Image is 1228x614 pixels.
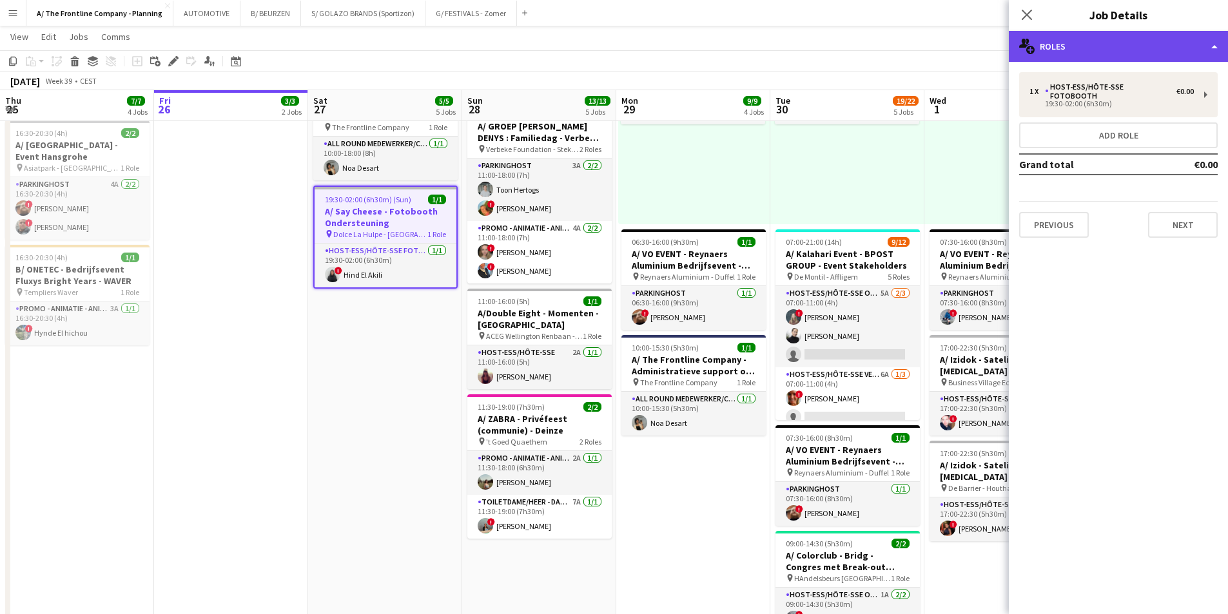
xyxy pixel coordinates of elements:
[315,244,456,287] app-card-role: Host-ess/Hôte-sse Fotobooth1/119:30-02:00 (6h30m)!Hind El Akili
[621,248,766,271] h3: A/ VO EVENT - Reynaers Aluminium Bedrijfsevent - PARKING LEVERANCIERS - 29/09 tem 06/10
[795,309,803,317] span: !
[157,102,171,117] span: 26
[774,102,790,117] span: 30
[621,392,766,436] app-card-role: All Round medewerker/collaborateur1/110:00-15:30 (5h30m)Noa Desart
[893,107,918,117] div: 5 Jobs
[467,221,612,283] app-card-role: Promo - Animatie - Animation4A2/211:00-18:00 (7h)![PERSON_NAME]![PERSON_NAME]
[892,433,910,443] span: 1/1
[950,309,957,317] span: !
[621,354,766,377] h3: A/ The Frontline Company - Administratieve support op TFC Kantoor
[301,1,425,26] button: S/ GOLAZO BRANDS (Sportizon)
[583,296,601,306] span: 1/1
[24,163,121,173] span: Asiatpark - [GEOGRAPHIC_DATA]
[24,287,78,297] span: Templiers Waver
[5,95,21,106] span: Thu
[465,102,483,117] span: 28
[891,573,910,583] span: 1 Role
[64,28,93,45] a: Jobs
[467,289,612,389] div: 11:00-16:00 (5h)1/1A/Double Eight - Momenten - [GEOGRAPHIC_DATA] ACEG Wellington Renbaan - [GEOGR...
[467,102,612,283] div: 11:00-18:00 (7h)4/4A/ GROEP [PERSON_NAME] DENYS : Familiedag - Verbeke Foundation Stekene Verbeke...
[5,264,150,287] h3: B/ ONETEC - Bedrijfsevent Fluxys Bright Years - WAVER
[15,253,68,262] span: 16:30-20:30 (4h)
[775,229,920,420] app-job-card: 07:00-21:00 (14h)9/12A/ Kalahari Event - BPOST GROUP - Event Stakeholders De Montil - Affligem5 R...
[101,31,130,43] span: Comms
[794,272,858,282] span: De Montil - Affligem
[583,331,601,341] span: 1 Role
[127,96,145,106] span: 7/7
[15,128,68,138] span: 16:30-20:30 (4h)
[5,302,150,345] app-card-role: Promo - Animatie - Animation3A1/116:30-20:30 (4h)!Hynde El hichou
[36,28,61,45] a: Edit
[1029,101,1194,107] div: 19:30-02:00 (6h30m)
[775,444,920,467] h3: A/ VO EVENT - Reynaers Aluminium Bedrijfsevent - PARKING LEVERANCIERS - 29/09 tem 06/10
[25,200,33,208] span: !
[429,122,447,132] span: 1 Role
[80,76,97,86] div: CEST
[632,237,699,247] span: 06:30-16:00 (9h30m)
[43,76,75,86] span: Week 39
[775,425,920,526] div: 07:30-16:00 (8h30m)1/1A/ VO EVENT - Reynaers Aluminium Bedrijfsevent - PARKING LEVERANCIERS - 29/...
[1019,212,1089,238] button: Previous
[486,331,583,341] span: ACEG Wellington Renbaan - [GEOGRAPHIC_DATA]
[737,237,755,247] span: 1/1
[930,459,1074,483] h3: A/ Izidok - Sateliet-event: [MEDICAL_DATA] Treatments
[632,343,699,352] span: 10:00-15:30 (5h30m)
[940,448,1007,458] span: 17:00-22:30 (5h30m)
[425,1,517,26] button: G/ FESTIVALS - Zomer
[25,325,33,332] span: !
[737,378,755,387] span: 1 Role
[240,1,301,26] button: B/ BEURZEN
[25,219,33,227] span: !
[930,441,1074,541] app-job-card: 17:00-22:30 (5h30m)1/1A/ Izidok - Sateliet-event: [MEDICAL_DATA] Treatments De Barrier - Houthale...
[775,367,920,448] app-card-role: Host-ess/Hôte-sse Vestiaire6A1/307:00-11:00 (4h)![PERSON_NAME]
[10,31,28,43] span: View
[478,402,545,412] span: 11:30-19:00 (7h30m)
[281,96,299,106] span: 3/3
[893,96,919,106] span: 19/22
[794,573,891,583] span: HAndelsbeurs [GEOGRAPHIC_DATA]
[948,378,1019,387] span: Business Village Ecoly
[1148,212,1218,238] button: Next
[585,107,610,117] div: 5 Jobs
[775,550,920,573] h3: A/ Colorclub - Bridg - Congres met Break-out sessies
[467,120,612,144] h3: A/ GROEP [PERSON_NAME] DENYS : Familiedag - Verbeke Foundation Stekene
[311,102,327,117] span: 27
[930,335,1074,436] app-job-card: 17:00-22:30 (5h30m)1/1A/ Izidok - Sateliet-event: [MEDICAL_DATA] Treatments Business Village Ecol...
[121,163,139,173] span: 1 Role
[795,505,803,513] span: !
[467,394,612,539] app-job-card: 11:30-19:00 (7h30m)2/2A/ ZABRA - Privéfeest (communie) - Deinze 't Goed Quaethem2 RolesPromo - An...
[930,248,1074,271] h3: A/ VO EVENT - Reynaers Aluminium Bedrijfsevent - PARKING LEVERANCIERS - 29/09 tem 06/10
[1019,154,1156,175] td: Grand total
[775,482,920,526] app-card-role: Parkinghost1/107:30-16:00 (8h30m)![PERSON_NAME]
[930,354,1074,377] h3: A/ Izidok - Sateliet-event: [MEDICAL_DATA] Treatments
[948,272,1043,282] span: Reynaers Aluminium - Duffel
[325,195,411,204] span: 19:30-02:00 (6h30m) (Sun)
[333,229,427,239] span: Dolce La Hulpe - [GEOGRAPHIC_DATA]
[580,437,601,446] span: 2 Roles
[41,31,56,43] span: Edit
[487,200,495,208] span: !
[892,539,910,548] span: 2/2
[128,107,148,117] div: 4 Jobs
[428,195,446,204] span: 1/1
[786,237,842,247] span: 07:00-21:00 (14h)
[940,343,1007,352] span: 17:00-22:30 (5h30m)
[888,237,910,247] span: 9/12
[621,229,766,330] app-job-card: 06:30-16:00 (9h30m)1/1A/ VO EVENT - Reynaers Aluminium Bedrijfsevent - PARKING LEVERANCIERS - 29/...
[786,539,853,548] span: 09:00-14:30 (5h30m)
[775,286,920,367] app-card-role: Host-ess/Hôte-sse Onthaal-Accueill5A2/307:00-11:00 (4h)![PERSON_NAME][PERSON_NAME]
[640,272,735,282] span: Reynaers Aluminium - Duffel
[940,237,1007,247] span: 07:30-16:00 (8h30m)
[930,229,1074,330] div: 07:30-16:00 (8h30m)1/1A/ VO EVENT - Reynaers Aluminium Bedrijfsevent - PARKING LEVERANCIERS - 29/...
[5,28,34,45] a: View
[948,483,1045,493] span: De Barrier - Houthalen-[GEOGRAPHIC_DATA]
[621,95,638,106] span: Mon
[313,186,458,289] div: 19:30-02:00 (6h30m) (Sun)1/1A/ Say Cheese - Fotobooth Ondersteuning Dolce La Hulpe - [GEOGRAPHIC_...
[313,137,458,180] app-card-role: All Round medewerker/collaborateur1/110:00-18:00 (8h)Noa Desart
[1029,87,1045,96] div: 1 x
[743,96,761,106] span: 9/9
[5,120,150,240] div: 16:30-20:30 (4h)2/2A/ [GEOGRAPHIC_DATA] - Event Hansgrohe Asiatpark - [GEOGRAPHIC_DATA]1 RolePark...
[775,248,920,271] h3: A/ Kalahari Event - BPOST GROUP - Event Stakeholders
